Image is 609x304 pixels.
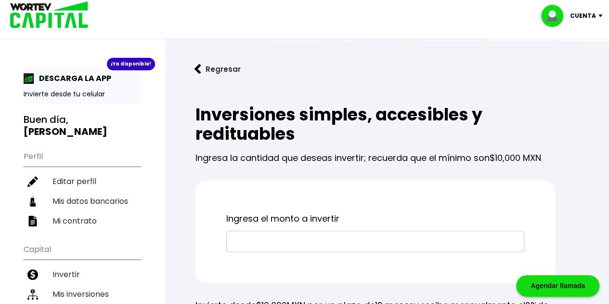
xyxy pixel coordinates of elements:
img: icon-down [596,14,609,17]
p: Cuenta [570,9,596,23]
img: profile-image [541,5,570,27]
p: DESCARGA LA APP [34,72,111,84]
h3: Buen día, [24,114,141,138]
p: Ingresa el monto a invertir [226,211,524,226]
span: $10,000 MXN [490,152,541,164]
div: ¡Ya disponible! [107,58,155,70]
div: Agendar llamada [516,275,599,297]
a: Mi contrato [24,211,141,231]
img: datos-icon.10cf9172.svg [27,196,38,207]
p: Ingresa la cantidad que deseas invertir; recuerda que el mínimo son [195,144,555,165]
a: Mis inversiones [24,284,141,304]
ul: Perfil [24,145,141,231]
p: Invierte desde tu celular [24,89,141,99]
button: Regresar [180,56,255,82]
img: contrato-icon.f2db500c.svg [27,216,38,226]
a: flecha izquierdaRegresar [180,56,594,82]
a: Editar perfil [24,172,141,191]
a: Mis datos bancarios [24,191,141,211]
img: inversiones-icon.6695dc30.svg [27,289,38,300]
img: flecha izquierda [194,64,201,74]
img: editar-icon.952d3147.svg [27,176,38,187]
b: [PERSON_NAME] [24,125,107,138]
img: app-icon [24,73,34,84]
h2: Inversiones simples, accesibles y redituables [195,105,555,144]
img: invertir-icon.b3b967d7.svg [27,269,38,280]
a: Invertir [24,264,141,284]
